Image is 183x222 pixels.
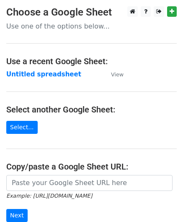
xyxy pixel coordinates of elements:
a: View [103,71,124,78]
h3: Choose a Google Sheet [6,6,177,18]
small: Example: [URL][DOMAIN_NAME] [6,193,92,199]
h4: Copy/paste a Google Sheet URL: [6,162,177,172]
input: Next [6,209,28,222]
p: Use one of the options below... [6,22,177,31]
h4: Select another Google Sheet: [6,104,177,115]
a: Untitled spreadsheet [6,71,81,78]
h4: Use a recent Google Sheet: [6,56,177,66]
input: Paste your Google Sheet URL here [6,175,173,191]
a: Select... [6,121,38,134]
small: View [111,71,124,78]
